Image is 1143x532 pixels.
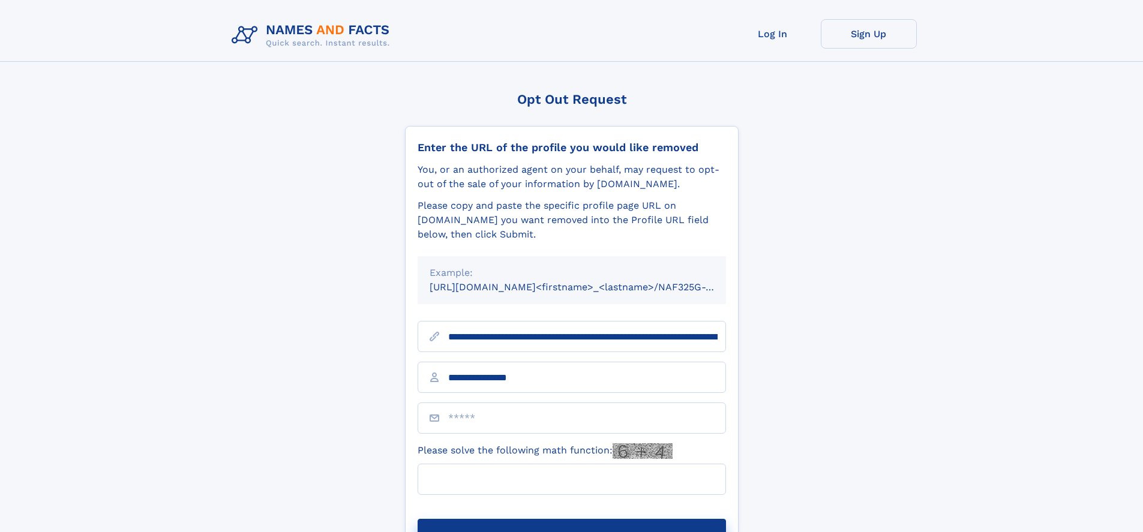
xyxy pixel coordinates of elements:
div: You, or an authorized agent on your behalf, may request to opt-out of the sale of your informatio... [418,163,726,191]
img: Logo Names and Facts [227,19,400,52]
small: [URL][DOMAIN_NAME]<firstname>_<lastname>/NAF325G-xxxxxxxx [430,281,749,293]
a: Log In [725,19,821,49]
div: Please copy and paste the specific profile page URL on [DOMAIN_NAME] you want removed into the Pr... [418,199,726,242]
a: Sign Up [821,19,917,49]
div: Opt Out Request [405,92,739,107]
div: Enter the URL of the profile you would like removed [418,141,726,154]
div: Example: [430,266,714,280]
label: Please solve the following math function: [418,443,673,459]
